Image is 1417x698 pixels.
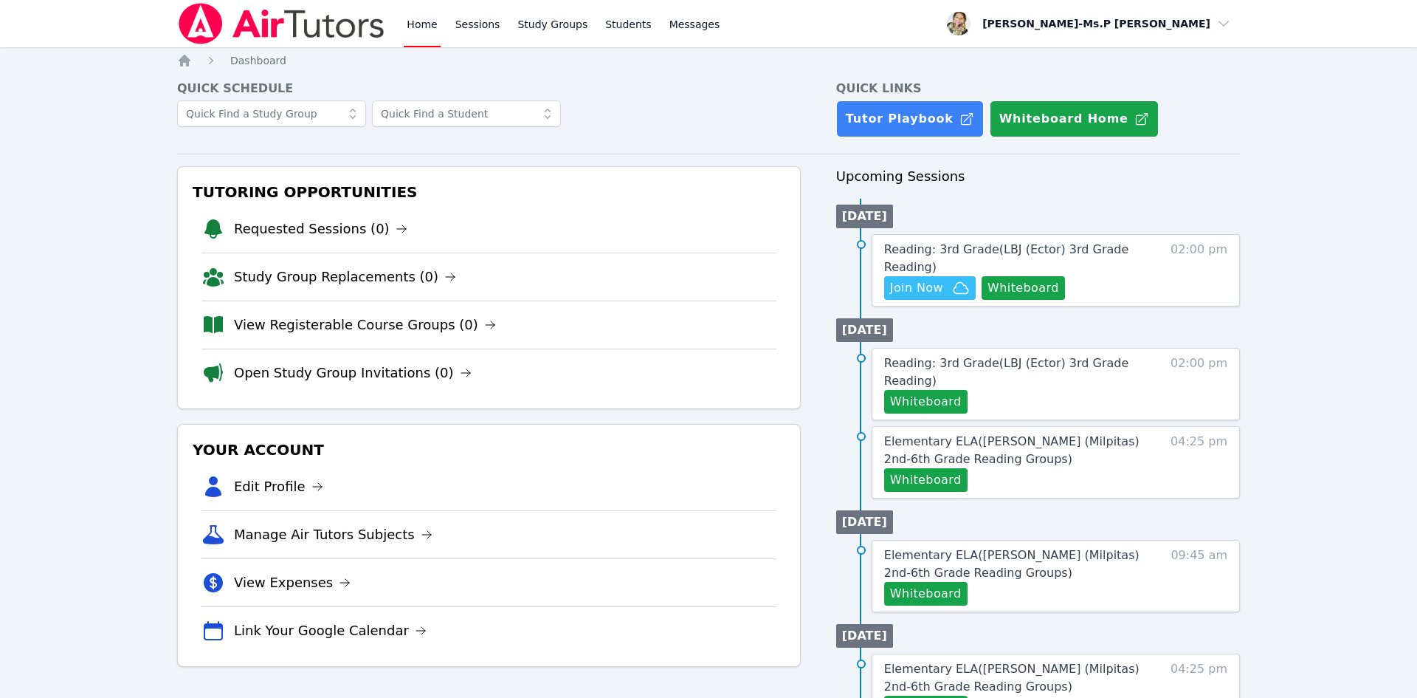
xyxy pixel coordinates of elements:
span: 09:45 am [1171,547,1227,606]
a: Elementary ELA([PERSON_NAME] (Milpitas) 2nd-6th Grade Reading Groups) [884,547,1142,582]
span: 02:00 pm [1171,355,1227,414]
li: [DATE] [836,318,893,342]
span: Join Now [890,279,943,297]
h3: Upcoming Sessions [836,166,1240,187]
li: [DATE] [836,205,893,228]
a: Link Your Google Calendar [234,620,427,641]
input: Quick Find a Student [372,100,561,127]
span: Elementary ELA ( [PERSON_NAME] (Milpitas) 2nd-6th Grade Reading Groups ) [884,662,1140,694]
button: Whiteboard [884,468,968,492]
button: Whiteboard [982,276,1065,300]
span: Reading: 3rd Grade ( LBJ (Ector) 3rd Grade Reading ) [884,356,1128,388]
input: Quick Find a Study Group [177,100,366,127]
a: Tutor Playbook [836,100,984,137]
a: Reading: 3rd Grade(LBJ (Ector) 3rd Grade Reading) [884,355,1142,390]
li: [DATE] [836,510,893,534]
a: Manage Air Tutors Subjects [234,524,432,545]
button: Whiteboard [884,582,968,606]
h3: Your Account [190,437,788,463]
a: Edit Profile [234,476,323,497]
button: Whiteboard [884,390,968,414]
h4: Quick Schedule [177,80,801,97]
span: 02:00 pm [1171,241,1227,300]
a: Study Group Replacements (0) [234,267,456,287]
a: Elementary ELA([PERSON_NAME] (Milpitas) 2nd-6th Grade Reading Groups) [884,660,1142,696]
a: View Registerable Course Groups (0) [234,315,496,335]
nav: Breadcrumb [177,53,1240,68]
a: Requested Sessions (0) [234,219,407,239]
span: Dashboard [230,55,286,66]
a: Dashboard [230,53,286,68]
span: Elementary ELA ( [PERSON_NAME] (Milpitas) 2nd-6th Grade Reading Groups ) [884,434,1140,466]
span: Elementary ELA ( [PERSON_NAME] (Milpitas) 2nd-6th Grade Reading Groups ) [884,548,1140,580]
h3: Tutoring Opportunities [190,179,788,205]
a: Elementary ELA([PERSON_NAME] (Milpitas) 2nd-6th Grade Reading Groups) [884,433,1142,468]
a: Reading: 3rd Grade(LBJ (Ector) 3rd Grade Reading) [884,241,1142,276]
img: Air Tutors [177,3,386,44]
button: Whiteboard Home [990,100,1159,137]
a: Open Study Group Invitations (0) [234,363,472,383]
li: [DATE] [836,624,893,648]
button: Join Now [884,276,976,300]
span: Messages [669,17,720,32]
a: View Expenses [234,572,351,593]
span: Reading: 3rd Grade ( LBJ (Ector) 3rd Grade Reading ) [884,242,1128,274]
h4: Quick Links [836,80,1240,97]
span: 04:25 pm [1171,433,1227,492]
